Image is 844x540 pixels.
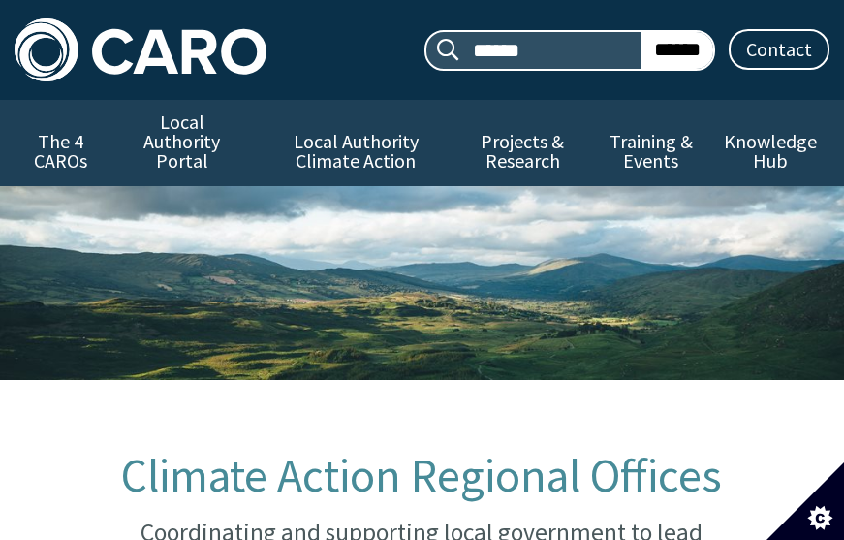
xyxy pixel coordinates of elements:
a: Local Authority Climate Action [257,119,455,186]
a: Contact [729,29,829,70]
h1: Climate Action Regional Offices [85,450,760,501]
a: Local Authority Portal [107,100,256,186]
a: The 4 CAROs [15,119,107,186]
a: Projects & Research [455,119,591,186]
a: Knowledge Hub [711,119,829,186]
button: Set cookie preferences [766,462,844,540]
a: Training & Events [590,119,711,186]
img: Caro logo [15,18,266,81]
